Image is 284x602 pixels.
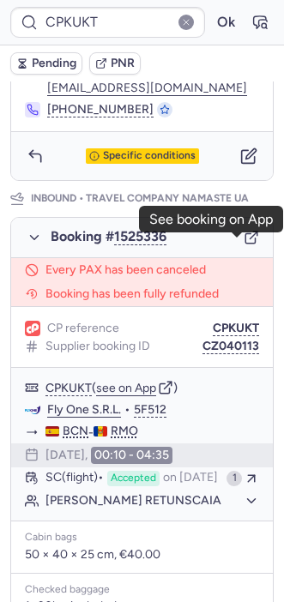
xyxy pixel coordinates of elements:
button: PNR [89,52,141,75]
span: Every PAX has been canceled [45,263,206,277]
span: on [DATE] [163,471,218,486]
span: CP reference [47,322,119,335]
button: [EMAIL_ADDRESS][DOMAIN_NAME] [47,81,247,95]
span: RMO [111,424,138,438]
span: Specific conditions [103,150,196,162]
span: BCN [63,424,88,438]
div: ( ) [45,380,259,395]
button: CPKUKT [45,382,92,395]
button: 5F512 [134,403,166,417]
div: - [45,424,259,440]
button: see on App [96,382,156,395]
button: [PERSON_NAME] RETUNSCAIA [45,493,259,509]
figure: 5F airline logo [25,402,40,418]
div: Checked baggage [25,584,259,596]
figure: 1L airline logo [25,321,40,336]
button: Pending [10,52,82,75]
span: Booking # [51,229,166,244]
div: • [47,402,259,418]
span: Booking has been fully refunded [45,287,219,301]
span: TRAVEL COMPANY NAMASTE UA [84,191,251,207]
button: 1525336 [114,229,166,244]
time: 00:10 - 04:35 [91,447,172,464]
span: Pending [32,57,76,70]
a: Fly One S.R.L. [47,402,121,418]
span: PNR [111,57,135,70]
p: 50 × 40 × 25 cm, €40.00 [25,547,259,563]
button: Specific conditions [56,148,228,164]
input: PNR Reference [10,7,205,38]
button: CPKUKT [213,322,259,335]
p: Inbound • [31,191,251,207]
span: Accepted [107,471,160,486]
button: SC(flight)Acceptedon [DATE]1 [11,467,273,490]
div: 1 [227,471,242,486]
div: See booking on App [149,212,273,227]
span: SC (flight) [45,471,104,486]
div: Cabin bags [25,532,259,544]
button: [PHONE_NUMBER] [47,102,154,117]
button: CZ040113 [202,340,259,353]
div: [DATE], [45,447,172,464]
span: Supplier booking ID [45,340,150,353]
button: Ok [212,9,239,36]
